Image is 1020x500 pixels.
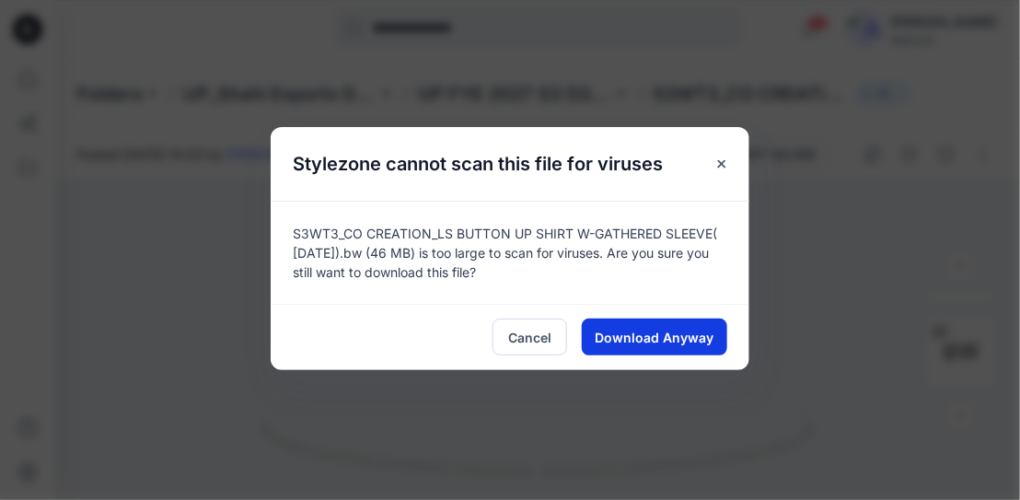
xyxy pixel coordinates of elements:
button: Close [705,147,738,180]
button: Download Anyway [582,319,727,355]
button: Cancel [493,319,567,355]
h5: Stylezone cannot scan this file for viruses [271,127,685,201]
span: Download Anyway [596,328,714,347]
div: S3WT3_CO CREATION_LS BUTTON UP SHIRT W-GATHERED SLEEVE( [DATE]).bw (46 MB) is too large to scan f... [271,201,749,304]
span: Cancel [508,328,551,347]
